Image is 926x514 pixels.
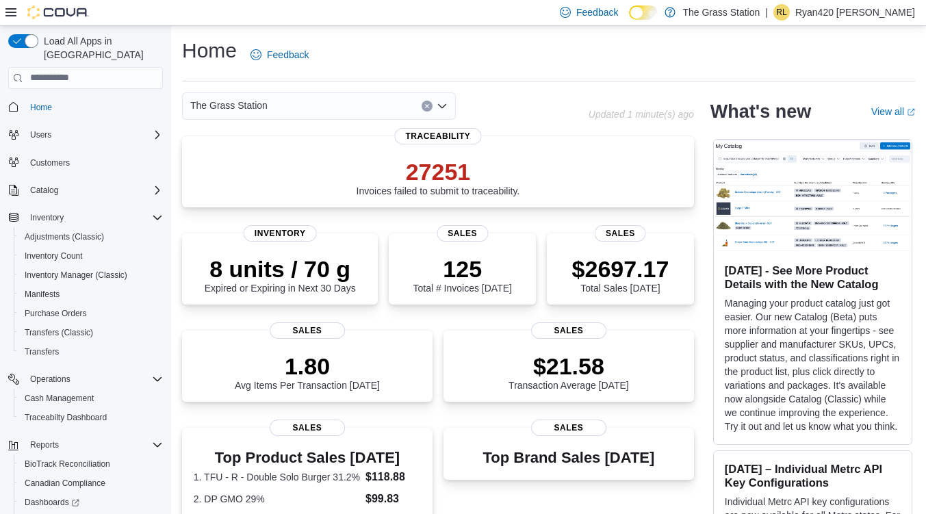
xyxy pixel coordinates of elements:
span: Catalog [30,185,58,196]
button: Inventory [3,208,168,227]
span: Inventory [30,212,64,223]
p: 8 units / 70 g [205,255,356,283]
span: Inventory Count [25,250,83,261]
span: Reports [30,439,59,450]
p: Updated 1 minute(s) ago [589,109,694,120]
span: Operations [30,374,70,385]
span: Inventory [25,209,163,226]
button: Transfers (Classic) [14,323,168,342]
span: Purchase Orders [19,305,163,322]
p: 27251 [357,158,520,185]
button: Traceabilty Dashboard [14,408,168,427]
span: Feedback [267,48,309,62]
div: Transaction Average [DATE] [509,352,629,391]
a: Canadian Compliance [19,475,111,491]
div: Avg Items Per Transaction [DATE] [235,352,380,391]
span: RL [776,4,786,21]
span: Sales [437,225,488,242]
button: Home [3,97,168,117]
a: Home [25,99,57,116]
div: Invoices failed to submit to traceability. [357,158,520,196]
p: The Grass Station [682,4,760,21]
span: Manifests [19,286,163,303]
dd: $99.83 [365,491,421,507]
span: Traceability [394,128,481,144]
span: Purchase Orders [25,308,87,319]
h3: [DATE] - See More Product Details with the New Catalog [725,264,901,291]
span: Customers [30,157,70,168]
button: Inventory Count [14,246,168,266]
span: Users [30,129,51,140]
img: Cova [27,5,89,19]
h3: Top Product Sales [DATE] [194,450,421,466]
span: BioTrack Reconciliation [25,459,110,470]
a: Inventory Count [19,248,88,264]
a: Transfers [19,344,64,360]
button: Manifests [14,285,168,304]
span: Manifests [25,289,60,300]
span: Sales [595,225,646,242]
p: Managing your product catalog just got easier. Our new Catalog (Beta) puts more information at yo... [725,296,901,433]
a: View allExternal link [871,106,915,117]
button: Open list of options [437,101,448,112]
p: $21.58 [509,352,629,380]
button: Inventory [25,209,69,226]
h2: What's new [710,101,811,123]
a: BioTrack Reconciliation [19,456,116,472]
button: Adjustments (Classic) [14,227,168,246]
span: Inventory Count [19,248,163,264]
button: Users [3,125,168,144]
a: Purchase Orders [19,305,92,322]
p: 1.80 [235,352,380,380]
a: Cash Management [19,390,99,407]
a: Dashboards [14,493,168,512]
div: Expired or Expiring in Next 30 Days [205,255,356,294]
button: Operations [3,370,168,389]
a: Adjustments (Classic) [19,229,110,245]
span: Sales [270,322,345,339]
span: Transfers [19,344,163,360]
span: Reports [25,437,163,453]
a: Manifests [19,286,65,303]
span: Transfers (Classic) [25,327,93,338]
p: 125 [413,255,511,283]
span: The Grass Station [190,97,268,114]
span: Sales [270,420,345,436]
span: Transfers [25,346,59,357]
span: Customers [25,154,163,171]
a: Transfers (Classic) [19,324,99,341]
button: Catalog [25,182,64,198]
span: Canadian Compliance [25,478,105,489]
button: Purchase Orders [14,304,168,323]
span: Transfers (Classic) [19,324,163,341]
dd: $118.88 [365,469,421,485]
span: Adjustments (Classic) [25,231,104,242]
div: Total Sales [DATE] [572,255,669,294]
svg: External link [907,108,915,116]
span: Cash Management [25,393,94,404]
span: Inventory Manager (Classic) [19,267,163,283]
span: Dashboards [25,497,79,508]
span: Sales [531,322,606,339]
div: Ryan420 LeFebre [773,4,790,21]
span: Cash Management [19,390,163,407]
a: Customers [25,155,75,171]
span: Dashboards [19,494,163,511]
span: Catalog [25,182,163,198]
input: Dark Mode [629,5,658,20]
span: Operations [25,371,163,387]
h3: [DATE] – Individual Metrc API Key Configurations [725,462,901,489]
span: Home [25,99,163,116]
span: Adjustments (Classic) [19,229,163,245]
dt: 2. DP GMO 29% [194,492,360,506]
a: Inventory Manager (Classic) [19,267,133,283]
span: Sales [531,420,606,436]
span: Traceabilty Dashboard [25,412,107,423]
button: Reports [3,435,168,454]
p: Ryan420 [PERSON_NAME] [795,4,915,21]
button: Transfers [14,342,168,361]
div: Total # Invoices [DATE] [413,255,511,294]
a: Traceabilty Dashboard [19,409,112,426]
span: Inventory [244,225,317,242]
